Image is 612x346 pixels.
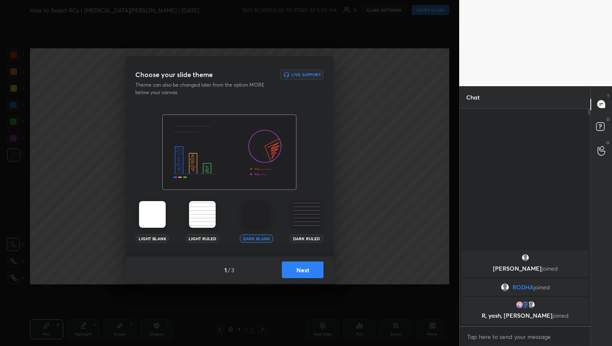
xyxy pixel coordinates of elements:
[162,115,296,190] img: darkThemeBanner.f801bae7.svg
[521,301,529,309] img: thumbnail.jpg
[467,312,584,319] p: R, yash, [PERSON_NAME]
[607,116,610,122] p: D
[136,234,169,243] div: Light Blank
[521,254,529,262] img: default.png
[135,81,270,96] p: Theme can also be changed later from the option MORE below your canvas
[228,266,230,274] h4: /
[282,261,323,278] button: Next
[189,201,216,228] img: lightRuledTheme.002cd57a.svg
[293,201,320,228] img: darkRuledTheme.359fb5fd.svg
[460,86,486,108] p: Chat
[139,201,166,228] img: lightTheme.5bb83c5b.svg
[515,301,523,309] img: thumbnail.jpg
[527,301,535,309] img: default.png
[500,283,509,291] img: default.png
[231,266,234,274] h4: 3
[512,284,533,291] span: RODHA
[606,139,610,146] p: G
[533,284,550,291] span: joined
[541,264,557,272] span: joined
[291,72,321,77] h6: Live Support
[186,234,219,243] div: Light Ruled
[607,93,610,99] p: T
[224,266,227,274] h4: 1
[135,70,213,80] h3: Choose your slide theme
[460,249,591,326] div: grid
[290,234,323,243] div: Dark Ruled
[243,201,270,228] img: darkTheme.aa1caeba.svg
[552,311,569,319] span: joined
[467,265,584,272] p: [PERSON_NAME]
[240,234,273,243] div: Dark Blank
